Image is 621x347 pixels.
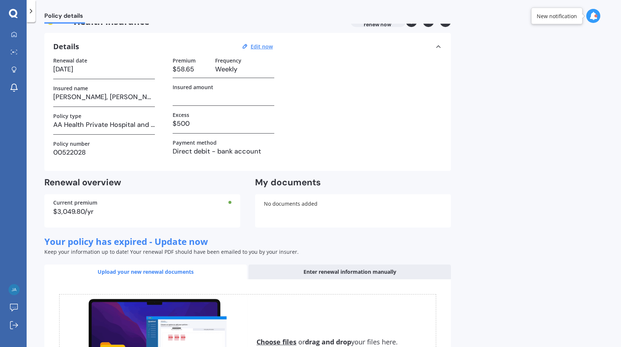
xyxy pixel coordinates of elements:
span: Keep your information up to date! Your renewal PDF should have been emailed to you by your insurer. [44,248,299,255]
h3: Weekly [215,64,274,75]
b: drag and drop [305,337,351,346]
h3: 00522028 [53,147,155,158]
h3: Details [53,42,79,51]
div: Upload your new renewal documents [44,265,247,279]
label: Policy type [53,113,81,119]
h3: [DATE] [53,64,155,75]
h2: My documents [255,177,321,188]
h3: AA Health Private Hospital and Specialist [53,119,155,130]
label: Insured amount [173,84,213,90]
span: Policy details [44,12,85,22]
div: New notification [537,12,577,20]
h3: [PERSON_NAME], [PERSON_NAME], [PERSON_NAME] [53,91,155,102]
label: Policy number [53,141,90,147]
label: Insured name [53,85,88,91]
h3: Direct debit - bank account [173,146,274,157]
span: or your files here. [257,337,398,346]
div: Current premium [53,200,231,205]
label: Premium [173,57,196,64]
h3: $500 [173,118,274,129]
label: Frequency [215,57,241,64]
div: $3,049.80/yr [53,208,231,215]
label: Excess [173,112,189,118]
button: Edit now [248,43,275,50]
u: Edit now [251,43,273,50]
h3: $58.65 [173,64,209,75]
img: 2238e3b5d085feb7403c89a7b4bd8e02 [9,284,20,295]
label: Renewal date [53,57,87,64]
u: Choose files [257,337,296,346]
div: Enter renewal information manually [248,265,451,279]
div: No documents added [255,194,451,228]
label: Payment method [173,139,217,146]
h2: Renewal overview [44,177,240,188]
span: Your policy has expired - Update now [44,235,208,247]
